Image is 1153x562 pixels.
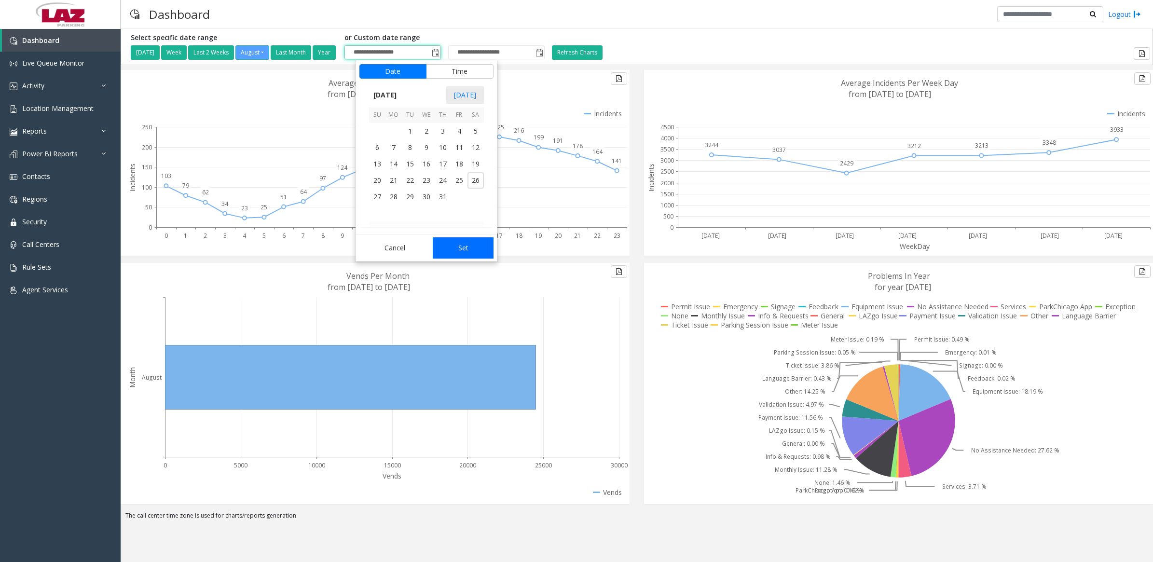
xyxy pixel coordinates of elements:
[496,232,503,240] text: 17
[261,203,267,211] text: 25
[785,387,825,396] text: Other: 14.25 %
[418,189,435,205] td: Wednesday, July 30, 2025
[10,264,17,272] img: 'icon'
[2,29,121,52] a: Dashboard
[418,156,435,172] td: Wednesday, July 16, 2025
[204,232,207,240] text: 2
[663,212,673,220] text: 500
[131,45,160,60] button: [DATE]
[430,46,440,59] span: Toggle popup
[840,159,853,167] text: 2429
[161,172,171,180] text: 103
[10,105,17,113] img: 'icon'
[433,237,494,259] button: Set
[385,189,402,205] td: Monday, July 28, 2025
[22,104,94,113] span: Location Management
[435,123,451,139] td: Thursday, July 3, 2025
[942,482,987,491] text: Services: 3.71 %
[369,172,385,189] td: Sunday, July 20, 2025
[369,139,385,156] span: 6
[385,139,402,156] span: 7
[142,143,152,151] text: 200
[969,232,987,240] text: [DATE]
[611,461,628,469] text: 30000
[660,145,674,153] text: 3500
[10,241,17,249] img: 'icon'
[435,189,451,205] span: 31
[775,466,837,474] text: Monthly Issue: 11.28 %
[402,123,418,139] td: Tuesday, July 1, 2025
[1134,47,1150,60] button: Export to pdf
[329,78,428,88] text: Average Incidents Per Hour
[418,189,435,205] span: 30
[10,82,17,90] img: 'icon'
[369,189,385,205] span: 27
[611,72,627,85] button: Export to pdf
[945,348,997,356] text: Emergency: 0.01 %
[467,172,484,189] td: Saturday, July 26, 2025
[142,163,152,171] text: 150
[849,89,931,99] text: from [DATE] to [DATE]
[831,335,884,343] text: Meter Issue: 0.19 %
[758,413,823,422] text: Payment Issue: 11.56 %
[435,156,451,172] td: Thursday, July 17, 2025
[612,157,622,165] text: 141
[705,141,719,149] text: 3244
[446,86,484,104] span: [DATE]
[611,265,627,278] button: Export to pdf
[131,34,337,42] h5: Select specific date range
[418,139,435,156] td: Wednesday, July 9, 2025
[10,173,17,181] img: 'icon'
[435,108,451,123] th: Th
[535,232,542,240] text: 19
[262,232,266,240] text: 5
[161,45,187,60] button: Week
[907,142,921,150] text: 3212
[914,335,970,343] text: Permit Issue: 0.49 %
[346,271,410,281] text: Vends Per Month
[1134,72,1151,85] button: Export to pdf
[451,139,467,156] td: Friday, July 11, 2025
[319,174,326,182] text: 97
[369,172,385,189] span: 20
[574,232,581,240] text: 21
[535,461,552,469] text: 25000
[383,471,401,480] text: Vends
[971,446,1059,454] text: No Assistance Needed: 27.62 %
[841,78,958,88] text: Average Incidents Per Week Day
[22,81,44,90] span: Activity
[782,439,825,448] text: General: 0.00 %
[868,271,930,281] text: Problems In Year
[22,285,68,294] span: Agent Services
[385,156,402,172] span: 14
[385,139,402,156] td: Monday, July 7, 2025
[22,36,59,45] span: Dashboard
[759,400,824,409] text: Validation Issue: 4.97 %
[814,479,851,487] text: None: 1.46 %
[402,156,418,172] span: 15
[221,200,229,208] text: 34
[402,139,418,156] td: Tuesday, July 8, 2025
[701,232,720,240] text: [DATE]
[22,126,47,136] span: Reports
[402,139,418,156] span: 8
[670,223,673,232] text: 0
[660,134,674,142] text: 4000
[359,237,430,259] button: Cancel
[762,374,832,383] text: Language Barrier: 0.43 %
[121,511,1153,525] div: The call center time zone is used for charts/reports generation
[435,139,451,156] span: 10
[614,232,620,240] text: 23
[594,232,601,240] text: 22
[435,139,451,156] td: Thursday, July 10, 2025
[451,156,467,172] td: Friday, July 18, 2025
[592,148,603,156] text: 164
[786,361,839,370] text: Ticket Issue: 3.86 %
[467,139,484,156] span: 12
[402,156,418,172] td: Tuesday, July 15, 2025
[402,189,418,205] span: 29
[898,232,917,240] text: [DATE]
[451,156,467,172] span: 18
[418,172,435,189] td: Wednesday, July 23, 2025
[514,126,524,135] text: 216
